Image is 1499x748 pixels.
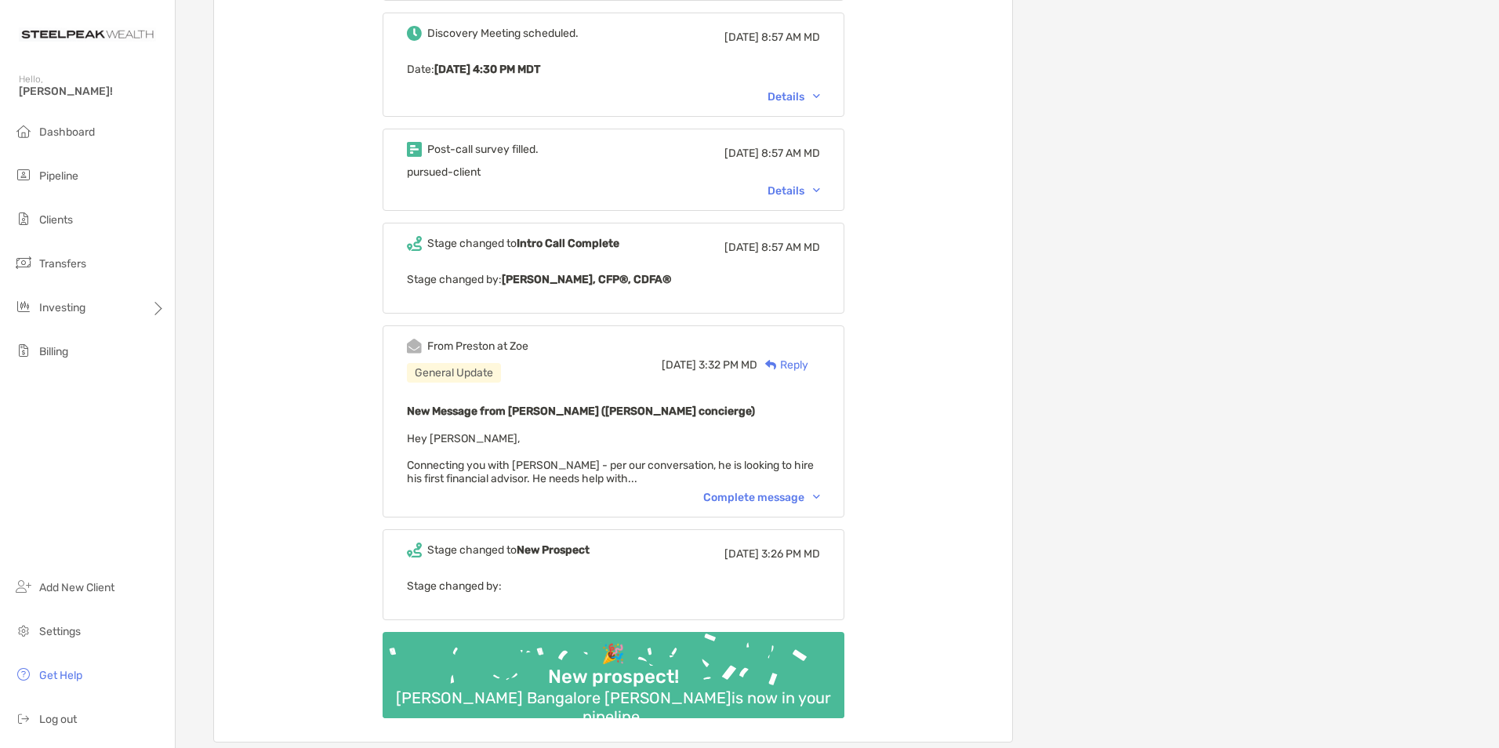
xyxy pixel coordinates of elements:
img: Event icon [407,142,422,157]
p: Date : [407,60,820,79]
img: Reply icon [765,360,777,370]
div: General Update [407,363,501,383]
span: 8:57 AM MD [761,147,820,160]
span: Transfers [39,257,86,271]
div: Discovery Meeting scheduled. [427,27,579,40]
div: Complete message [703,491,820,504]
span: Settings [39,625,81,638]
p: Stage changed by: [407,270,820,289]
div: From Preston at Zoe [427,340,528,353]
b: New Prospect [517,543,590,557]
div: Stage changed to [427,237,619,250]
img: Chevron icon [813,94,820,99]
b: New Message from [PERSON_NAME] ([PERSON_NAME] concierge) [407,405,755,418]
div: Stage changed to [427,543,590,557]
img: dashboard icon [14,122,33,140]
img: Confetti [383,632,844,705]
span: [PERSON_NAME]! [19,85,165,98]
span: 3:32 PM MD [699,358,757,372]
img: Zoe Logo [19,6,156,63]
div: Reply [757,357,808,373]
span: Hey [PERSON_NAME], Connecting you with [PERSON_NAME] - per our conversation, he is looking to hir... [407,432,814,485]
img: Event icon [407,339,422,354]
img: investing icon [14,297,33,316]
span: [DATE] [724,31,759,44]
span: Billing [39,345,68,358]
img: Chevron icon [813,188,820,193]
b: Intro Call Complete [517,237,619,250]
span: [DATE] [724,241,759,254]
img: get-help icon [14,665,33,684]
div: 🎉 [595,643,631,666]
div: Details [768,90,820,103]
b: [DATE] 4:30 PM MDT [434,63,540,76]
img: logout icon [14,709,33,728]
img: Chevron icon [813,495,820,499]
img: Event icon [407,543,422,557]
span: Add New Client [39,581,114,594]
div: Post-call survey filled. [427,143,539,156]
span: Log out [39,713,77,726]
img: Event icon [407,236,422,251]
span: 3:26 PM MD [761,547,820,561]
span: Dashboard [39,125,95,139]
div: [PERSON_NAME] Bangalore [PERSON_NAME] is now in your pipeline. [383,688,844,726]
span: 8:57 AM MD [761,241,820,254]
img: transfers icon [14,253,33,272]
span: pursued-client [407,165,481,179]
span: Clients [39,213,73,227]
span: Get Help [39,669,82,682]
span: Pipeline [39,169,78,183]
div: Details [768,184,820,198]
img: Event icon [407,26,422,41]
span: [DATE] [724,547,759,561]
b: [PERSON_NAME], CFP®, CDFA® [502,273,671,286]
span: Investing [39,301,85,314]
span: 8:57 AM MD [761,31,820,44]
img: billing icon [14,341,33,360]
img: settings icon [14,621,33,640]
span: [DATE] [662,358,696,372]
div: New prospect! [542,666,685,688]
p: Stage changed by: [407,576,820,596]
img: pipeline icon [14,165,33,184]
img: clients icon [14,209,33,228]
img: add_new_client icon [14,577,33,596]
span: [DATE] [724,147,759,160]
